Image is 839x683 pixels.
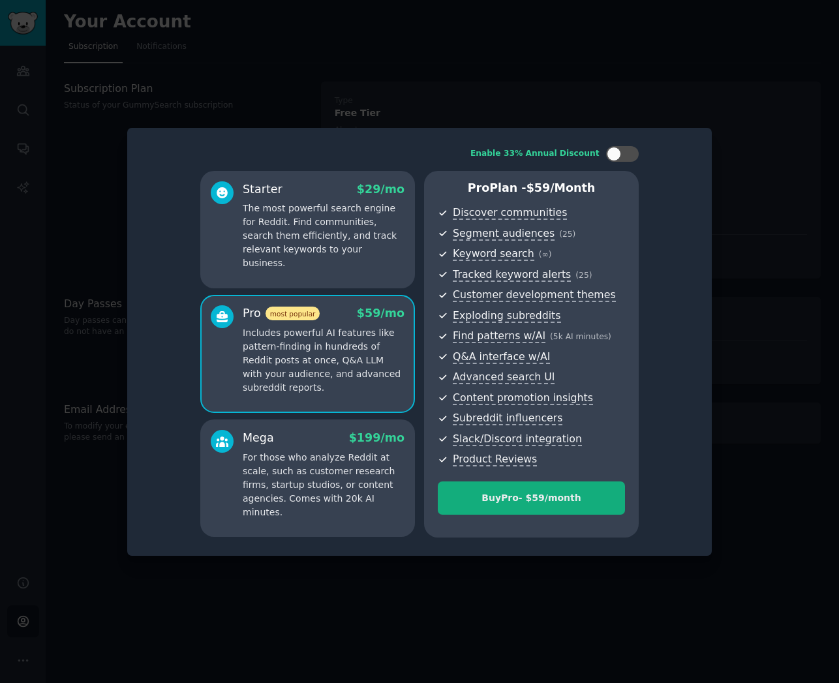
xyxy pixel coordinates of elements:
[539,250,552,259] span: ( ∞ )
[453,371,555,384] span: Advanced search UI
[357,307,404,320] span: $ 59 /mo
[453,309,560,323] span: Exploding subreddits
[453,227,555,241] span: Segment audiences
[453,288,616,302] span: Customer development themes
[453,247,534,261] span: Keyword search
[438,491,624,505] div: Buy Pro - $ 59 /month
[559,230,575,239] span: ( 25 )
[243,305,320,322] div: Pro
[243,451,404,519] p: For those who analyze Reddit at scale, such as customer research firms, startup studios, or conte...
[526,181,596,194] span: $ 59 /month
[438,481,625,515] button: BuyPro- $59/month
[453,206,567,220] span: Discover communities
[243,202,404,270] p: The most powerful search engine for Reddit. Find communities, search them efficiently, and track ...
[453,453,537,466] span: Product Reviews
[243,326,404,395] p: Includes powerful AI features like pattern-finding in hundreds of Reddit posts at once, Q&A LLM w...
[243,181,282,198] div: Starter
[349,431,404,444] span: $ 199 /mo
[453,412,562,425] span: Subreddit influencers
[453,391,593,405] span: Content promotion insights
[575,271,592,280] span: ( 25 )
[243,430,274,446] div: Mega
[266,307,320,320] span: most popular
[550,332,611,341] span: ( 5k AI minutes )
[470,148,600,160] div: Enable 33% Annual Discount
[453,350,550,364] span: Q&A interface w/AI
[453,268,571,282] span: Tracked keyword alerts
[453,329,545,343] span: Find patterns w/AI
[438,180,625,196] p: Pro Plan -
[357,183,404,196] span: $ 29 /mo
[453,433,582,446] span: Slack/Discord integration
